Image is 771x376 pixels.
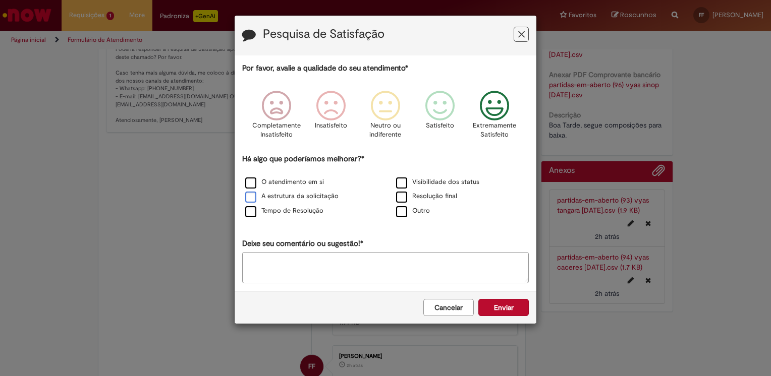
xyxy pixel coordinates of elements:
[252,121,301,140] p: Completamente Insatisfeito
[396,192,457,201] label: Resolução final
[367,121,404,140] p: Neutro ou indiferente
[245,192,339,201] label: A estrutura da solicitação
[263,28,384,41] label: Pesquisa de Satisfação
[469,83,520,152] div: Extremamente Satisfeito
[360,83,411,152] div: Neutro ou indiferente
[473,121,516,140] p: Extremamente Satisfeito
[315,121,347,131] p: Insatisfeito
[245,177,324,187] label: O atendimento em si
[426,121,454,131] p: Satisfeito
[423,299,474,316] button: Cancelar
[396,177,479,187] label: Visibilidade dos status
[250,83,302,152] div: Completamente Insatisfeito
[242,238,363,249] label: Deixe seu comentário ou sugestão!*
[305,83,357,152] div: Insatisfeito
[242,63,408,74] label: Por favor, avalie a qualidade do seu atendimento*
[396,206,430,216] label: Outro
[414,83,466,152] div: Satisfeito
[478,299,529,316] button: Enviar
[242,154,529,219] div: Há algo que poderíamos melhorar?*
[245,206,323,216] label: Tempo de Resolução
